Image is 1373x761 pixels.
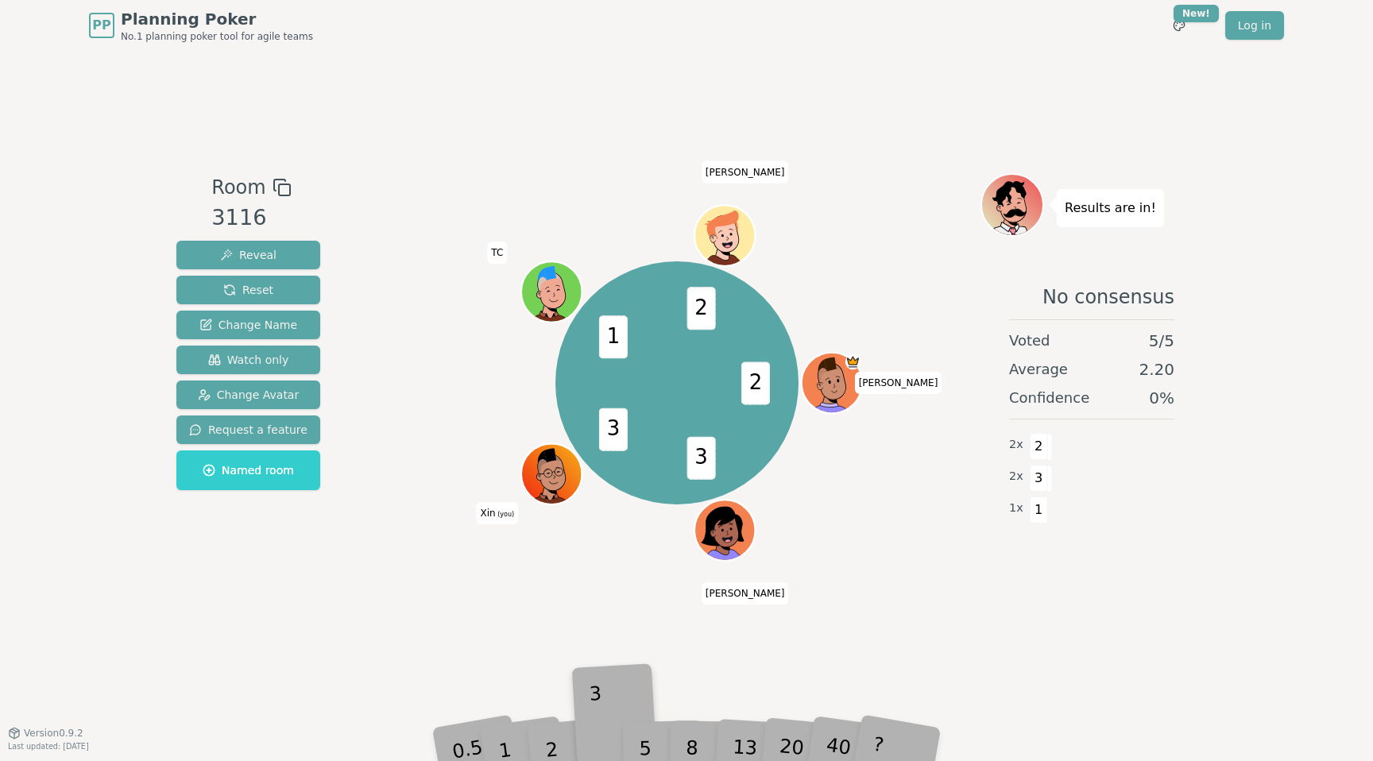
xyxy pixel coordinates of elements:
span: Voted [1009,330,1050,352]
span: 2 [1030,433,1048,460]
button: Change Avatar [176,380,320,409]
span: Click to change your name [855,372,942,394]
span: Named room [203,462,294,478]
span: 0 % [1149,387,1174,409]
span: Room [211,173,265,202]
span: Confidence [1009,387,1089,409]
span: No consensus [1042,284,1174,310]
span: Change Avatar [198,387,300,403]
span: Reset [223,282,273,298]
button: New! [1165,11,1193,40]
button: Click to change your avatar [523,446,580,503]
span: 3 [1030,465,1048,492]
span: Request a feature [189,422,307,438]
button: Named room [176,450,320,490]
span: Change Name [199,317,297,333]
p: Results are in! [1065,197,1156,219]
span: 2 [741,361,770,404]
span: 3 [598,408,627,450]
span: 5 / 5 [1149,330,1174,352]
span: 1 [598,315,627,358]
button: Reset [176,276,320,304]
span: Click to change your name [702,582,789,605]
span: 2.20 [1139,358,1174,380]
span: Average [1009,358,1068,380]
span: Reveal [220,247,277,263]
span: 1 [1030,496,1048,523]
span: PP [92,16,110,35]
span: 1 x [1009,500,1023,517]
span: Click to change your name [702,161,789,183]
span: Version 0.9.2 [24,727,83,740]
button: Version0.9.2 [8,727,83,740]
button: Request a feature [176,415,320,444]
span: 3 [686,436,715,479]
button: Watch only [176,346,320,374]
span: (you) [496,511,515,518]
a: PPPlanning PokerNo.1 planning poker tool for agile teams [89,8,313,43]
span: 2 x [1009,436,1023,454]
a: Log in [1225,11,1284,40]
span: No.1 planning poker tool for agile teams [121,30,313,43]
span: Evan is the host [845,354,860,369]
button: Change Name [176,311,320,339]
span: 2 [686,287,715,330]
button: Reveal [176,241,320,269]
span: Planning Poker [121,8,313,30]
div: New! [1174,5,1219,22]
span: Click to change your name [487,241,507,264]
span: Click to change your name [476,502,518,524]
span: Watch only [208,352,289,368]
span: 2 x [1009,468,1023,485]
span: Last updated: [DATE] [8,742,89,751]
div: 3116 [211,202,291,234]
